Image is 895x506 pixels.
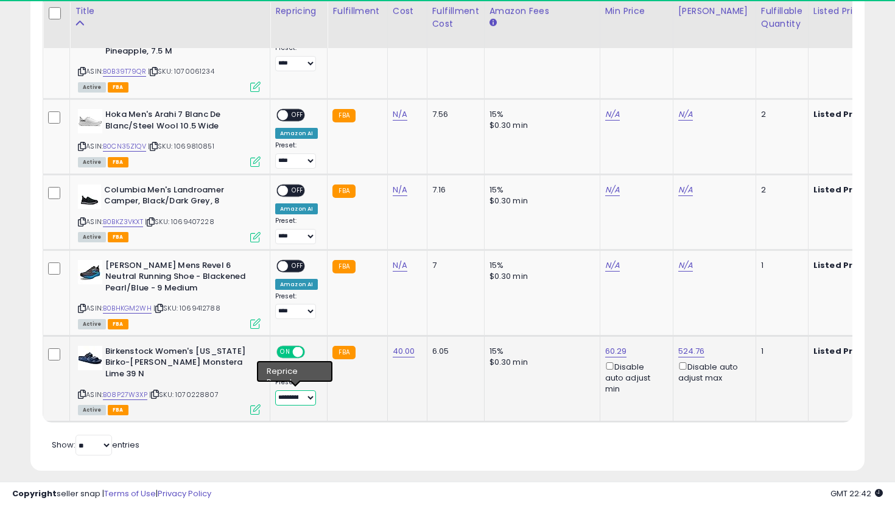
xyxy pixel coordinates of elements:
[678,360,746,384] div: Disable auto adjust max
[108,82,128,93] span: FBA
[605,345,627,357] a: 60.29
[490,357,591,368] div: $0.30 min
[432,260,475,271] div: 7
[432,5,479,30] div: Fulfillment Cost
[148,66,214,76] span: | SKU: 1070061234
[678,5,751,18] div: [PERSON_NAME]
[103,66,146,77] a: B0B39T79QR
[813,259,869,271] b: Listed Price:
[275,365,318,376] div: Amazon AI
[490,184,591,195] div: 15%
[275,203,318,214] div: Amazon AI
[78,184,261,241] div: ASIN:
[605,184,620,196] a: N/A
[275,217,318,244] div: Preset:
[332,109,355,122] small: FBA
[108,232,128,242] span: FBA
[605,5,668,18] div: Min Price
[605,108,620,121] a: N/A
[103,141,146,152] a: B0CN35Z1QV
[393,345,415,357] a: 40.00
[12,488,57,499] strong: Copyright
[490,260,591,271] div: 15%
[605,360,664,395] div: Disable auto adjust min
[145,217,214,227] span: | SKU: 1069407228
[393,184,407,196] a: N/A
[108,319,128,329] span: FBA
[275,292,318,320] div: Preset:
[149,390,219,399] span: | SKU: 1070228807
[78,346,102,370] img: 41fyfzT7tRL._SL40_.jpg
[678,184,693,196] a: N/A
[813,345,869,357] b: Listed Price:
[105,109,253,135] b: Hoka Men's Arahi 7 Blanc De Blanc/Steel Wool 10.5 Wide
[103,303,152,314] a: B0BHKGM2WH
[108,405,128,415] span: FBA
[78,405,106,415] span: All listings currently available for purchase on Amazon
[288,261,307,271] span: OFF
[78,184,101,209] img: 31j4kMq-5cL._SL40_.jpg
[761,260,799,271] div: 1
[275,128,318,139] div: Amazon AI
[761,184,799,195] div: 2
[678,108,693,121] a: N/A
[104,488,156,499] a: Terms of Use
[105,260,253,297] b: [PERSON_NAME] Mens Revel 6 Neutral Running Shoe - Blackened Pearl/Blue - 9 Medium
[432,109,475,120] div: 7.56
[275,378,318,406] div: Preset:
[288,110,307,121] span: OFF
[490,346,591,357] div: 15%
[278,347,293,357] span: ON
[78,260,261,328] div: ASIN:
[275,5,322,18] div: Repricing
[393,5,422,18] div: Cost
[78,82,106,93] span: All listings currently available for purchase on Amazon
[490,109,591,120] div: 15%
[393,108,407,121] a: N/A
[813,108,869,120] b: Listed Price:
[332,346,355,359] small: FBA
[432,346,475,357] div: 6.05
[103,217,143,227] a: B0BKZ3VKXT
[830,488,883,499] span: 2025-10-9 22:42 GMT
[303,347,323,357] span: OFF
[490,271,591,282] div: $0.30 min
[761,346,799,357] div: 1
[103,390,147,400] a: B08P27W3XP
[12,488,211,500] div: seller snap | |
[158,488,211,499] a: Privacy Policy
[52,439,139,451] span: Show: entries
[761,109,799,120] div: 2
[393,259,407,272] a: N/A
[490,5,595,18] div: Amazon Fees
[75,5,265,18] div: Title
[153,303,220,313] span: | SKU: 1069412788
[105,346,253,383] b: Birkenstock Women's [US_STATE] Birko-[PERSON_NAME] Monstera Lime 39 N
[288,185,307,195] span: OFF
[678,259,693,272] a: N/A
[432,184,475,195] div: 7.16
[78,346,261,413] div: ASIN:
[490,18,497,29] small: Amazon Fees.
[275,141,318,169] div: Preset:
[605,259,620,272] a: N/A
[332,184,355,198] small: FBA
[78,232,106,242] span: All listings currently available for purchase on Amazon
[332,260,355,273] small: FBA
[104,184,252,210] b: Columbia Men's Landroamer Camper, Black/Dark Grey, 8
[332,5,382,18] div: Fulfillment
[78,109,102,133] img: 31aYttxX99L._SL40_.jpg
[78,12,261,91] div: ASIN:
[275,44,318,71] div: Preset:
[78,109,261,166] div: ASIN:
[490,120,591,131] div: $0.30 min
[275,279,318,290] div: Amazon AI
[78,260,102,284] img: 41ZFXym788L._SL40_.jpg
[761,5,803,30] div: Fulfillable Quantity
[78,157,106,167] span: All listings currently available for purchase on Amazon
[490,195,591,206] div: $0.30 min
[678,345,705,357] a: 524.76
[148,141,214,151] span: | SKU: 1069810851
[78,319,106,329] span: All listings currently available for purchase on Amazon
[813,184,869,195] b: Listed Price:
